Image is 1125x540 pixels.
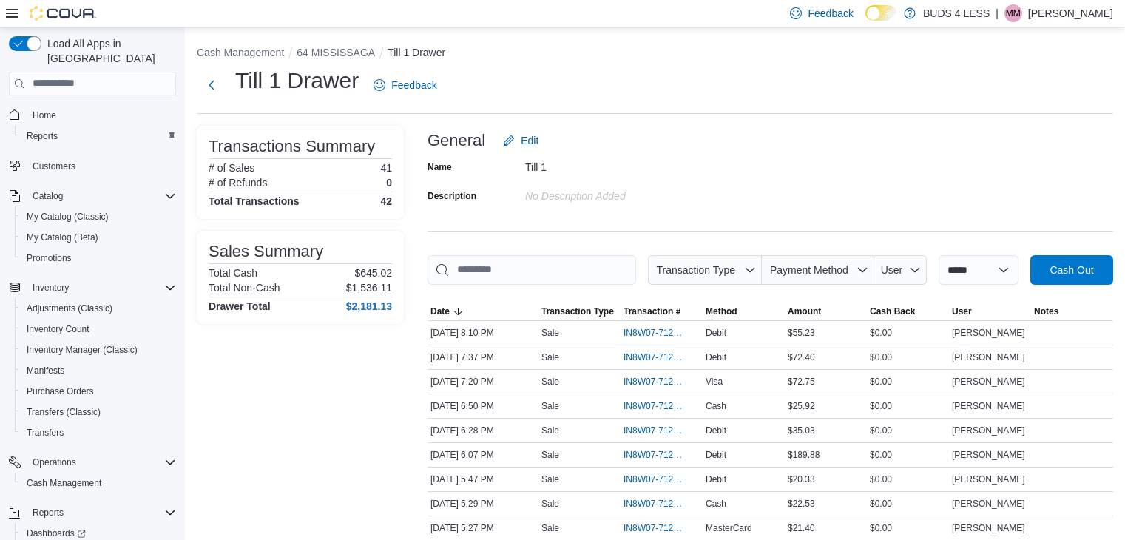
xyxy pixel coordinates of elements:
[1006,4,1021,22] span: MM
[21,382,176,400] span: Purchase Orders
[27,187,176,205] span: Catalog
[209,138,375,155] h3: Transactions Summary
[21,341,176,359] span: Inventory Manager (Classic)
[15,298,182,319] button: Adjustments (Classic)
[21,229,104,246] a: My Catalog (Beta)
[867,348,949,366] div: $0.00
[21,341,143,359] a: Inventory Manager (Classic)
[624,376,685,388] span: IN8W07-712888
[541,400,559,412] p: Sale
[27,252,72,264] span: Promotions
[27,211,109,223] span: My Catalog (Classic)
[297,47,375,58] button: 64 MISSISSAGA
[27,279,176,297] span: Inventory
[428,397,538,415] div: [DATE] 6:50 PM
[952,473,1025,485] span: [PERSON_NAME]
[21,424,70,442] a: Transfers
[788,306,821,317] span: Amount
[15,126,182,146] button: Reports
[541,449,559,461] p: Sale
[648,255,762,285] button: Transaction Type
[197,47,284,58] button: Cash Management
[3,104,182,126] button: Home
[21,127,64,145] a: Reports
[541,351,559,363] p: Sale
[15,248,182,269] button: Promotions
[788,327,815,339] span: $55.23
[428,132,485,149] h3: General
[27,130,58,142] span: Reports
[27,344,138,356] span: Inventory Manager (Classic)
[21,127,176,145] span: Reports
[788,522,815,534] span: $21.40
[21,424,176,442] span: Transfers
[209,300,271,312] h4: Drawer Total
[3,502,182,523] button: Reports
[428,446,538,464] div: [DATE] 6:07 PM
[21,362,176,379] span: Manifests
[21,300,118,317] a: Adjustments (Classic)
[21,300,176,317] span: Adjustments (Classic)
[541,376,559,388] p: Sale
[624,327,685,339] span: IN8W07-712973
[624,495,700,513] button: IN8W07-712659
[788,473,815,485] span: $20.33
[538,303,621,320] button: Transaction Type
[624,425,685,436] span: IN8W07-712785
[21,229,176,246] span: My Catalog (Beta)
[952,400,1025,412] span: [PERSON_NAME]
[952,306,972,317] span: User
[346,282,392,294] p: $1,536.11
[624,522,685,534] span: IN8W07-712656
[428,255,636,285] input: This is a search bar. As you type, the results lower in the page will automatically filter.
[21,474,107,492] a: Cash Management
[27,187,69,205] button: Catalog
[624,397,700,415] button: IN8W07-712837
[762,255,874,285] button: Payment Method
[30,6,96,21] img: Cova
[867,373,949,391] div: $0.00
[15,422,182,443] button: Transfers
[541,473,559,485] p: Sale
[209,162,254,174] h6: # of Sales
[706,473,726,485] span: Debit
[27,504,70,522] button: Reports
[209,177,267,189] h6: # of Refunds
[368,70,442,100] a: Feedback
[870,306,915,317] span: Cash Back
[867,303,949,320] button: Cash Back
[428,373,538,391] div: [DATE] 7:20 PM
[949,303,1031,320] button: User
[428,348,538,366] div: [DATE] 7:37 PM
[952,522,1025,534] span: [PERSON_NAME]
[952,327,1025,339] span: [PERSON_NAME]
[624,306,680,317] span: Transaction #
[867,470,949,488] div: $0.00
[197,70,226,100] button: Next
[624,348,700,366] button: IN8W07-712921
[428,519,538,537] div: [DATE] 5:27 PM
[788,400,815,412] span: $25.92
[624,400,685,412] span: IN8W07-712837
[3,277,182,298] button: Inventory
[3,155,182,177] button: Customers
[541,498,559,510] p: Sale
[788,498,815,510] span: $22.53
[197,45,1113,63] nav: An example of EuiBreadcrumbs
[497,126,544,155] button: Edit
[27,427,64,439] span: Transfers
[21,249,78,267] a: Promotions
[865,5,896,21] input: Dark Mode
[33,456,76,468] span: Operations
[386,177,392,189] p: 0
[621,303,703,320] button: Transaction #
[521,133,538,148] span: Edit
[27,365,64,377] span: Manifests
[952,376,1025,388] span: [PERSON_NAME]
[785,303,867,320] button: Amount
[209,195,300,207] h4: Total Transactions
[428,324,538,342] div: [DATE] 8:10 PM
[209,243,323,260] h3: Sales Summary
[21,403,107,421] a: Transfers (Classic)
